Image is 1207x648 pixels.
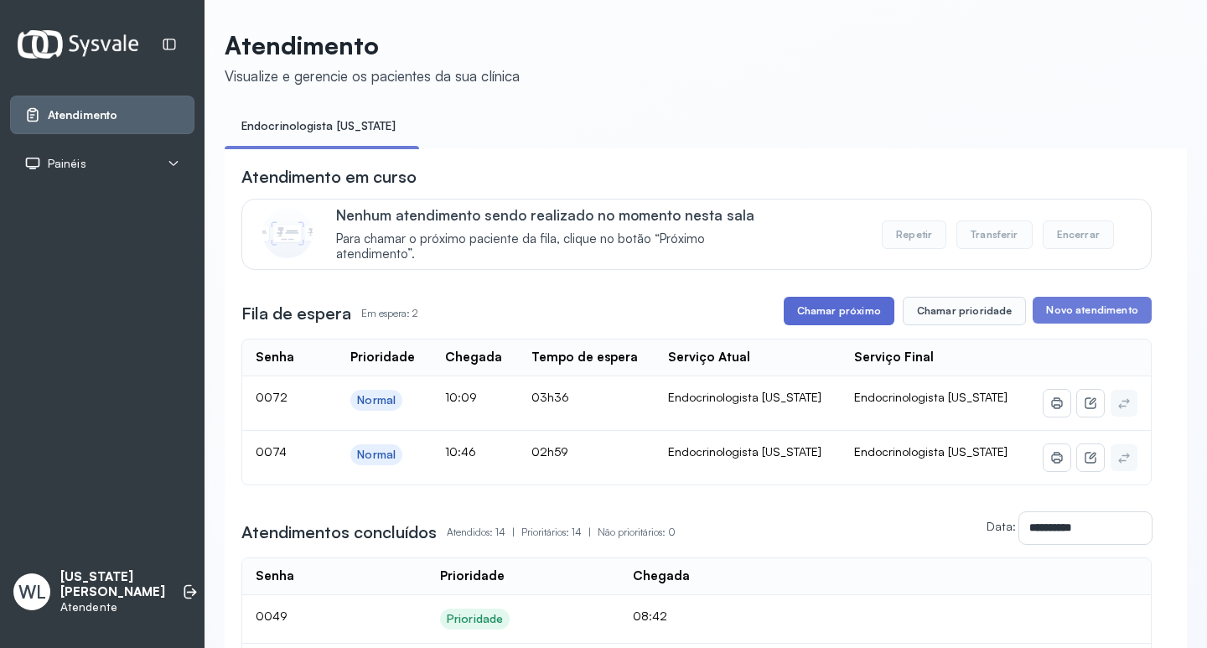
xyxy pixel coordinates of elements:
[633,568,690,584] div: Chegada
[336,206,780,224] p: Nenhum atendimento sendo realizado no momento nesta sala
[350,350,415,365] div: Prioridade
[256,350,294,365] div: Senha
[60,569,165,601] p: [US_STATE] [PERSON_NAME]
[241,165,417,189] h3: Atendimento em curso
[668,444,827,459] div: Endocrinologista [US_STATE]
[361,302,418,325] p: Em espera: 2
[60,600,165,614] p: Atendente
[445,444,476,459] span: 10:46
[445,390,477,404] span: 10:09
[336,231,780,263] span: Para chamar o próximo paciente da fila, clique no botão “Próximo atendimento”.
[531,390,569,404] span: 03h36
[256,390,288,404] span: 0072
[784,297,894,325] button: Chamar próximo
[531,444,568,459] span: 02h59
[225,30,520,60] p: Atendimento
[903,297,1027,325] button: Chamar prioridade
[882,220,946,249] button: Repetir
[225,112,412,140] a: Endocrinologista [US_STATE]
[256,444,287,459] span: 0074
[854,390,1008,404] span: Endocrinologista [US_STATE]
[531,350,638,365] div: Tempo de espera
[18,30,138,58] img: Logotipo do estabelecimento
[357,393,396,407] div: Normal
[521,521,598,544] p: Prioritários: 14
[256,568,294,584] div: Senha
[447,521,521,544] p: Atendidos: 14
[1043,220,1114,249] button: Encerrar
[668,390,827,405] div: Endocrinologista [US_STATE]
[598,521,676,544] p: Não prioritários: 0
[588,526,591,538] span: |
[854,350,934,365] div: Serviço Final
[445,350,502,365] div: Chegada
[48,108,117,122] span: Atendimento
[241,302,351,325] h3: Fila de espera
[262,208,313,258] img: Imagem de CalloutCard
[440,568,505,584] div: Prioridade
[48,157,86,171] span: Painéis
[225,67,520,85] div: Visualize e gerencie os pacientes da sua clínica
[241,521,437,544] h3: Atendimentos concluídos
[357,448,396,462] div: Normal
[854,444,1008,459] span: Endocrinologista [US_STATE]
[512,526,515,538] span: |
[633,609,667,623] span: 08:42
[24,106,180,123] a: Atendimento
[987,519,1016,533] label: Data:
[447,612,503,626] div: Prioridade
[956,220,1033,249] button: Transferir
[668,350,750,365] div: Serviço Atual
[1033,297,1151,324] button: Novo atendimento
[256,609,288,623] span: 0049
